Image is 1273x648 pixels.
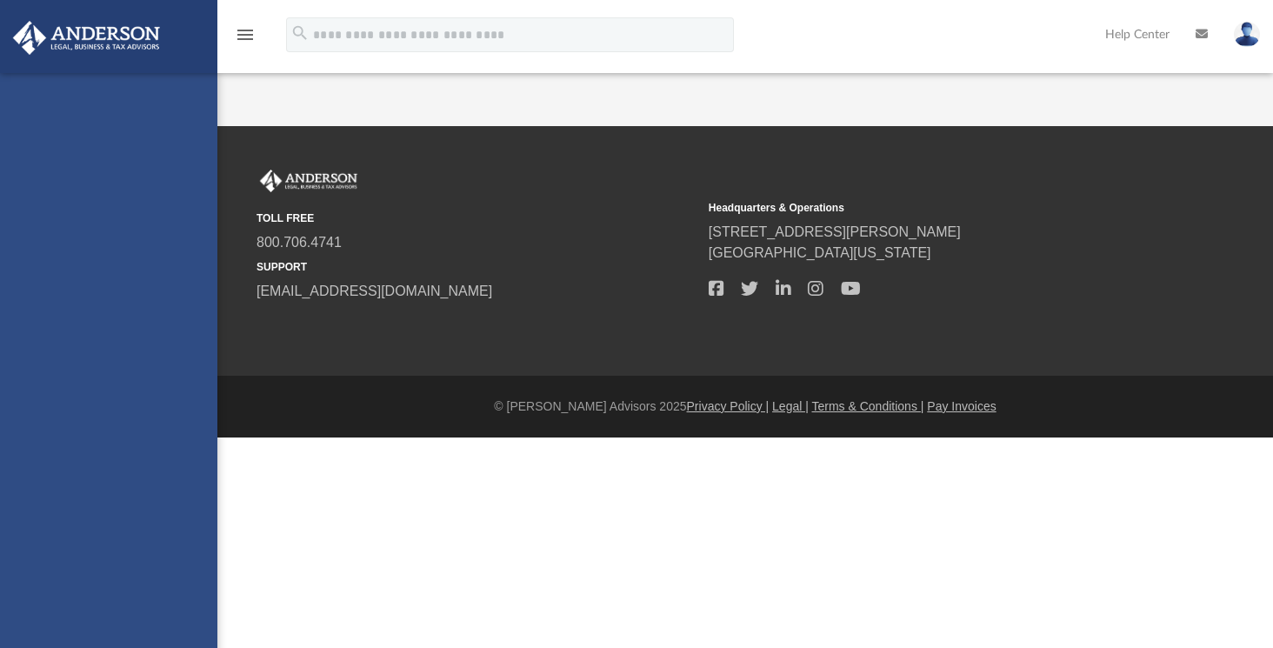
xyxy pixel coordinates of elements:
a: 800.706.4741 [257,235,342,250]
i: search [290,23,310,43]
a: Privacy Policy | [687,399,770,413]
img: Anderson Advisors Platinum Portal [8,21,165,55]
a: [EMAIL_ADDRESS][DOMAIN_NAME] [257,284,492,298]
img: User Pic [1234,22,1260,47]
small: TOLL FREE [257,210,696,226]
a: Terms & Conditions | [812,399,924,413]
img: Anderson Advisors Platinum Portal [257,170,361,192]
small: Headquarters & Operations [709,200,1149,216]
a: Pay Invoices [927,399,996,413]
a: Legal | [772,399,809,413]
div: © [PERSON_NAME] Advisors 2025 [217,397,1273,416]
a: menu [235,33,256,45]
i: menu [235,24,256,45]
a: [GEOGRAPHIC_DATA][US_STATE] [709,245,931,260]
a: [STREET_ADDRESS][PERSON_NAME] [709,224,961,239]
small: SUPPORT [257,259,696,275]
